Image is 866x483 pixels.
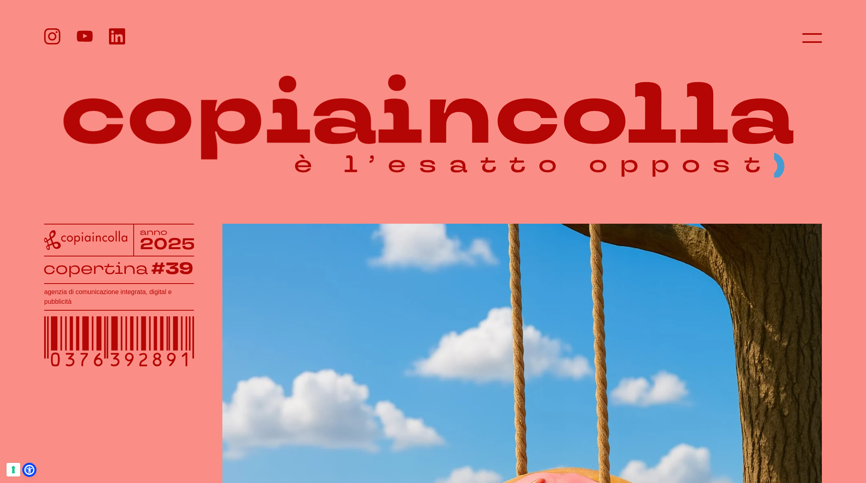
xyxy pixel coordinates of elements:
[44,287,194,307] h1: agenzia di comunicazione integrata, digital e pubblicità
[140,226,167,237] tspan: anno
[140,233,195,255] tspan: 2025
[151,258,193,280] tspan: #39
[43,258,148,279] tspan: copertina
[6,463,20,477] button: Le tue preferenze relative al consenso per le tecnologie di tracciamento
[24,465,34,475] a: Open Accessibility Menu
